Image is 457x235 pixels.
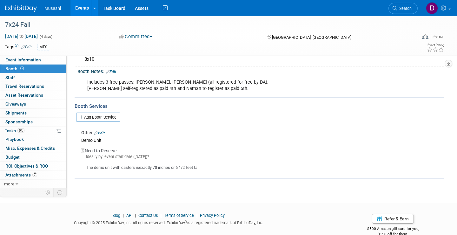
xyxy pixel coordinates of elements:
div: Other [81,129,440,136]
img: Format-Inperson.png [422,34,428,39]
span: | [133,213,137,218]
div: 7x24 Fall [3,19,407,31]
a: Contact Us [138,213,158,218]
a: API [126,213,132,218]
div: Event Format [379,33,444,43]
a: Playbook [0,135,66,144]
span: (4 days) [39,35,52,39]
span: 7 [32,172,37,177]
div: Booth Services [75,103,444,110]
div: Need to Reserve [81,144,440,171]
span: Asset Reservations [5,93,43,98]
span: Budget [5,155,20,160]
a: Budget [0,153,66,162]
div: The demo unit with casters isexactly 78 inches or 6 1/2 feet tall [81,160,440,171]
a: Tasks0% [0,127,66,135]
div: Ideally by: event start date ([DATE])? [81,154,440,160]
a: Refer & Earn [372,214,414,224]
a: Edit [21,45,32,49]
sup: ® [185,220,187,223]
span: 0% [17,128,24,133]
span: Booth [5,66,25,71]
a: Booth [0,65,66,73]
a: Staff [0,73,66,82]
div: In-Person [429,34,444,39]
span: Musashi [44,6,61,11]
span: to [18,34,24,39]
a: Terms of Service [164,213,194,218]
a: Asset Reservations [0,91,66,100]
span: Staff [5,75,15,80]
span: Misc. Expenses & Credits [5,146,55,151]
a: more [0,180,66,188]
span: Shipments [5,110,27,115]
a: Privacy Policy [200,213,225,218]
a: Misc. Expenses & Credits [0,144,66,153]
span: | [195,213,199,218]
img: ExhibitDay [5,5,37,12]
span: ROI, Objectives & ROO [5,163,48,169]
span: Search [397,6,412,11]
td: Tags [5,44,32,51]
span: [DATE] [DATE] [5,33,38,39]
a: Giveaways [0,100,66,108]
span: Booth not reserved yet [19,66,25,71]
a: Attachments7 [0,171,66,179]
span: [GEOGRAPHIC_DATA], [GEOGRAPHIC_DATA] [272,35,351,40]
a: Edit [106,70,116,74]
a: Travel Reservations [0,82,66,91]
div: Demo Unit [81,136,440,144]
div: Booth Notes: [77,67,444,75]
a: Edit [94,131,105,135]
span: Tasks [5,128,24,133]
div: MES [37,44,49,51]
span: Sponsorships [5,119,33,124]
a: Shipments [0,109,66,117]
img: Daniel Agar [426,2,438,14]
a: Event Information [0,56,66,64]
a: Search [388,3,418,14]
span: Event Information [5,57,41,62]
div: Includes 3 free passes: [PERSON_NAME], [PERSON_NAME] (all registered for free by DA). [PERSON_NAM... [83,76,374,95]
span: | [121,213,125,218]
div: Copyright © 2025 ExhibitDay, Inc. All rights reserved. ExhibitDay is a registered trademark of Ex... [5,218,332,226]
span: Playbook [5,137,24,142]
span: Giveaways [5,101,26,107]
a: Blog [112,213,120,218]
td: Personalize Event Tab Strip [43,188,54,197]
div: Event Rating [427,44,444,47]
div: 8x10 [82,54,440,64]
td: Toggle Event Tabs [54,188,67,197]
span: | [159,213,163,218]
a: Add Booth Service [76,113,120,122]
a: Sponsorships [0,118,66,126]
span: more [4,181,14,186]
span: Attachments [5,172,37,177]
span: Travel Reservations [5,84,44,89]
button: Committed [117,33,155,40]
a: ROI, Objectives & ROO [0,162,66,170]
